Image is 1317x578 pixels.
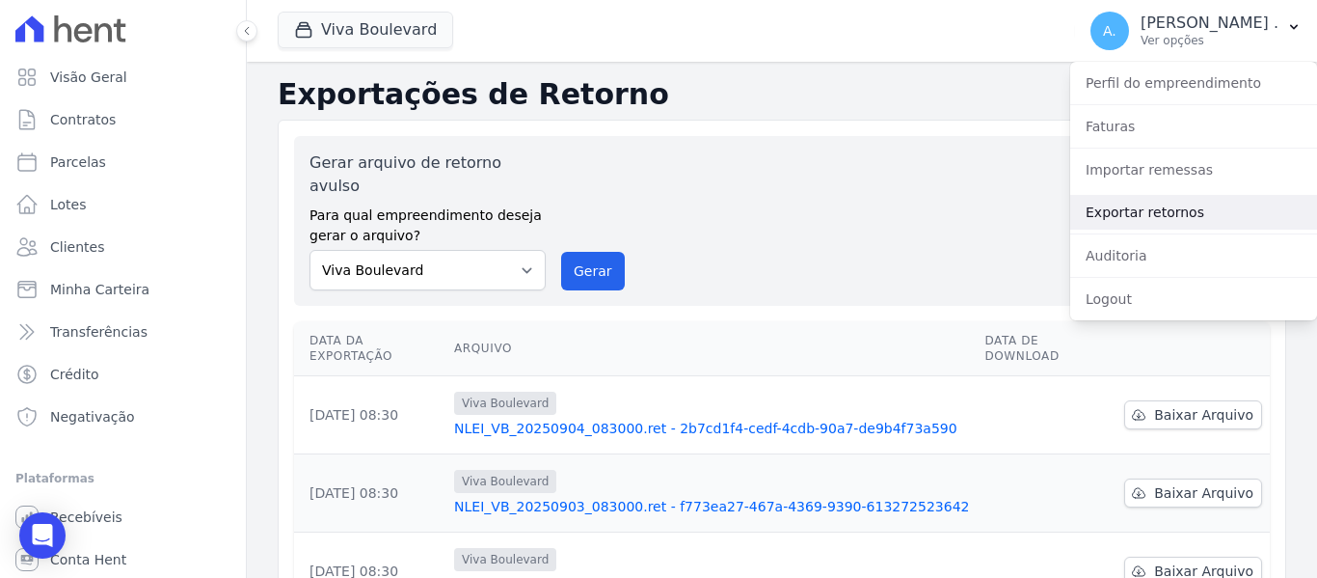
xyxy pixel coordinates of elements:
[1154,483,1253,503] span: Baixar Arquivo
[8,185,238,224] a: Lotes
[454,419,969,438] a: NLEI_VB_20250904_083000.ret - 2b7cd1f4-cedf-4cdb-90a7-de9b4f73a590
[8,270,238,309] a: Minha Carteira
[50,322,148,342] span: Transferências
[1070,195,1317,230] a: Exportar retornos
[50,365,99,384] span: Crédito
[454,497,969,516] a: NLEI_VB_20250903_083000.ret - f773ea27-467a-4369-9390-613272523642
[19,512,66,559] div: Open Intercom Messenger
[1070,109,1317,144] a: Faturas
[50,195,87,214] span: Lotes
[50,550,126,569] span: Conta Hent
[8,398,238,436] a: Negativação
[1070,282,1317,317] a: Logout
[8,498,238,537] a: Recebíveis
[8,58,238,96] a: Visão Geral
[309,151,546,198] label: Gerar arquivo de retorno avulso
[50,237,104,257] span: Clientes
[454,470,556,493] span: Viva Boulevard
[1141,14,1278,33] p: [PERSON_NAME] .
[15,467,230,490] div: Plataformas
[8,100,238,139] a: Contratos
[1075,4,1317,58] button: A. [PERSON_NAME] . Ver opções
[309,198,546,246] label: Para qual empreendimento deseja gerar o arquivo?
[454,548,556,571] span: Viva Boulevard
[50,110,116,129] span: Contratos
[1141,33,1278,48] p: Ver opções
[278,12,453,48] button: Viva Boulevard
[8,313,238,351] a: Transferências
[50,407,135,427] span: Negativação
[278,77,1286,112] h2: Exportações de Retorno
[294,376,446,454] td: [DATE] 08:30
[50,68,127,87] span: Visão Geral
[1070,152,1317,187] a: Importar remessas
[1070,66,1317,100] a: Perfil do empreendimento
[8,355,238,394] a: Crédito
[561,252,625,290] button: Gerar
[1124,400,1262,429] a: Baixar Arquivo
[50,508,122,527] span: Recebíveis
[977,321,1116,376] th: Data de Download
[8,143,238,181] a: Parcelas
[1103,24,1116,38] span: A.
[454,392,556,415] span: Viva Boulevard
[50,280,149,299] span: Minha Carteira
[294,454,446,533] td: [DATE] 08:30
[1124,479,1262,508] a: Baixar Arquivo
[1070,238,1317,273] a: Auditoria
[8,228,238,266] a: Clientes
[50,152,106,172] span: Parcelas
[1154,405,1253,425] span: Baixar Arquivo
[446,321,977,376] th: Arquivo
[294,321,446,376] th: Data da Exportação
